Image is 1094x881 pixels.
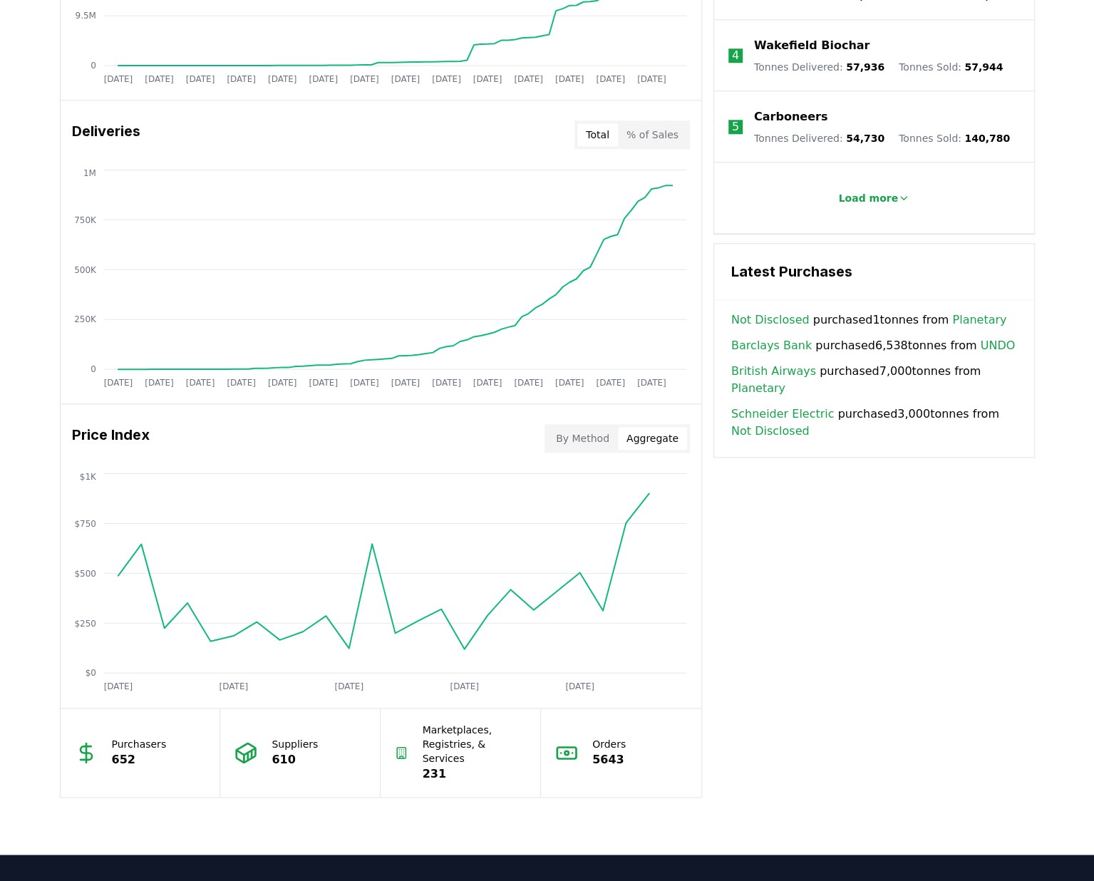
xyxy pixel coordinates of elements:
[75,11,96,21] tspan: 9.5M
[731,337,812,354] a: Barclays Bank
[964,61,1003,73] span: 57,944
[350,73,379,83] tspan: [DATE]
[227,377,256,387] tspan: [DATE]
[577,123,618,146] button: Total
[827,184,921,212] button: Load more
[964,133,1010,144] span: 140,780
[731,363,816,380] a: British Airways
[309,377,338,387] tspan: [DATE]
[731,380,785,397] a: Planetary
[391,377,420,387] tspan: [DATE]
[74,618,96,628] tspan: $250
[145,73,174,83] tspan: [DATE]
[72,120,140,149] h3: Deliveries
[473,377,502,387] tspan: [DATE]
[185,73,215,83] tspan: [DATE]
[91,61,96,71] tspan: 0
[85,668,96,678] tspan: $0
[592,751,626,768] p: 5643
[899,60,1003,74] p: Tonnes Sold :
[899,131,1010,145] p: Tonnes Sold :
[596,73,625,83] tspan: [DATE]
[731,363,1017,397] span: purchased 7,000 tonnes from
[731,261,1017,282] h3: Latest Purchases
[731,423,810,440] a: Not Disclosed
[754,131,884,145] p: Tonnes Delivered :
[637,377,666,387] tspan: [DATE]
[423,766,527,783] p: 231
[185,377,215,387] tspan: [DATE]
[334,681,363,691] tspan: [DATE]
[79,471,96,481] tspan: $1K
[514,377,543,387] tspan: [DATE]
[846,61,884,73] span: 57,936
[754,108,827,125] a: Carboneers
[731,311,1006,329] span: purchased 1 tonnes from
[74,314,97,324] tspan: 250K
[618,123,687,146] button: % of Sales
[83,168,96,177] tspan: 1M
[547,427,618,450] button: By Method
[754,37,869,54] a: Wakefield Biochar
[219,681,248,691] tspan: [DATE]
[74,264,97,274] tspan: 500K
[272,737,318,751] p: Suppliers
[565,681,594,691] tspan: [DATE]
[952,311,1006,329] a: Planetary
[732,47,739,64] p: 4
[450,681,479,691] tspan: [DATE]
[514,73,543,83] tspan: [DATE]
[423,723,527,766] p: Marketplaces, Registries, & Services
[112,737,167,751] p: Purchasers
[268,377,297,387] tspan: [DATE]
[980,337,1015,354] a: UNDO
[846,133,884,144] span: 54,730
[103,681,133,691] tspan: [DATE]
[391,73,420,83] tspan: [DATE]
[91,364,96,374] tspan: 0
[555,73,584,83] tspan: [DATE]
[731,311,810,329] a: Not Disclosed
[72,424,150,453] h3: Price Index
[592,737,626,751] p: Orders
[103,73,133,83] tspan: [DATE]
[272,751,318,768] p: 610
[555,377,584,387] tspan: [DATE]
[637,73,666,83] tspan: [DATE]
[74,215,97,225] tspan: 750K
[731,406,1017,440] span: purchased 3,000 tonnes from
[432,377,461,387] tspan: [DATE]
[473,73,502,83] tspan: [DATE]
[732,118,739,135] p: 5
[74,518,96,528] tspan: $750
[103,377,133,387] tspan: [DATE]
[227,73,256,83] tspan: [DATE]
[145,377,174,387] tspan: [DATE]
[350,377,379,387] tspan: [DATE]
[618,427,687,450] button: Aggregate
[309,73,338,83] tspan: [DATE]
[596,377,625,387] tspan: [DATE]
[112,751,167,768] p: 652
[754,60,884,74] p: Tonnes Delivered :
[731,337,1015,354] span: purchased 6,538 tonnes from
[432,73,461,83] tspan: [DATE]
[268,73,297,83] tspan: [DATE]
[838,191,898,205] p: Load more
[74,568,96,578] tspan: $500
[731,406,834,423] a: Schneider Electric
